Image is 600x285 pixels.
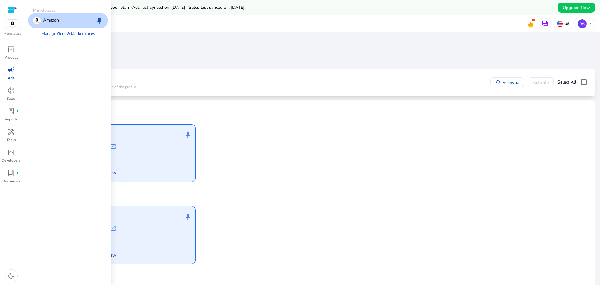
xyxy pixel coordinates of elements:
[495,79,501,85] mat-icon: sync
[7,107,15,115] span: lab_profile
[7,149,15,156] span: code_blocks
[96,17,103,24] span: keep
[43,17,59,24] p: Amazon
[7,128,15,135] span: handyman
[4,20,21,29] img: amazon.svg
[110,225,116,232] span: open_in_new
[132,4,244,10] span: Ads last synced on: [DATE] | Sales last synced on: [DATE]
[7,272,15,280] span: dark_mode
[5,116,18,122] p: Reports
[7,96,16,101] p: Sales
[563,4,590,11] span: Upgrade Now
[2,178,20,184] p: Resources
[44,111,585,117] p: Selected Marketplace
[28,8,108,13] p: Marketplaces
[7,45,15,53] span: inventory_2
[33,17,41,24] img: amazon.svg
[7,66,15,74] span: campaign
[37,28,100,39] a: Manage Geos & Marketplaces
[44,275,585,282] p: Other Marketplace(s)
[4,32,21,36] p: Marketplace
[502,79,519,86] span: Re-Sync
[7,87,15,94] span: donut_small
[578,19,587,28] p: YA
[8,75,15,81] p: Ads
[587,21,592,26] span: keyboard_arrow_down
[557,21,563,27] img: us.svg
[490,77,524,87] button: Re-Sync
[41,5,244,10] h5: Data syncs run less frequently on your plan -
[563,21,570,26] p: US
[558,3,595,13] button: Upgrade Now
[16,172,19,174] span: fiber_manual_record
[7,137,16,143] p: Tools
[557,79,576,85] span: Select All
[44,193,585,200] p: Primary Marketplace(s)
[110,143,116,150] span: open_in_new
[4,54,18,60] p: Product
[7,169,15,177] span: book_4
[16,110,19,112] span: fiber_manual_record
[2,158,21,163] p: Developers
